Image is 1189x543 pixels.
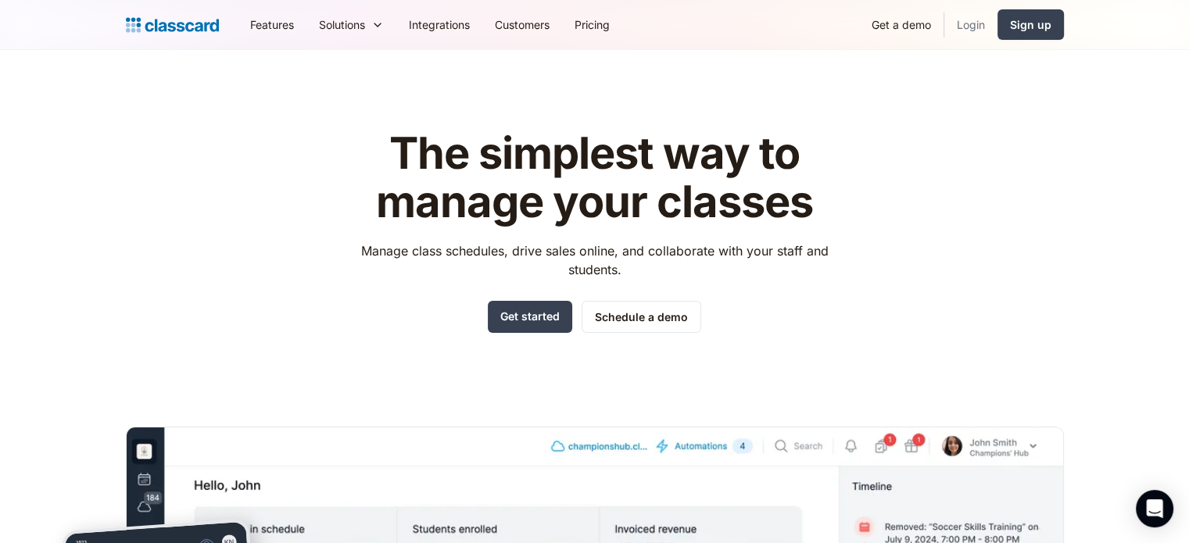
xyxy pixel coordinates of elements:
[346,130,843,226] h1: The simplest way to manage your classes
[488,301,572,333] a: Get started
[482,7,562,42] a: Customers
[582,301,701,333] a: Schedule a demo
[396,7,482,42] a: Integrations
[562,7,622,42] a: Pricing
[306,7,396,42] div: Solutions
[126,14,219,36] a: home
[997,9,1064,40] a: Sign up
[319,16,365,33] div: Solutions
[346,241,843,279] p: Manage class schedules, drive sales online, and collaborate with your staff and students.
[944,7,997,42] a: Login
[859,7,944,42] a: Get a demo
[1136,490,1173,527] div: Open Intercom Messenger
[238,7,306,42] a: Features
[1010,16,1051,33] div: Sign up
